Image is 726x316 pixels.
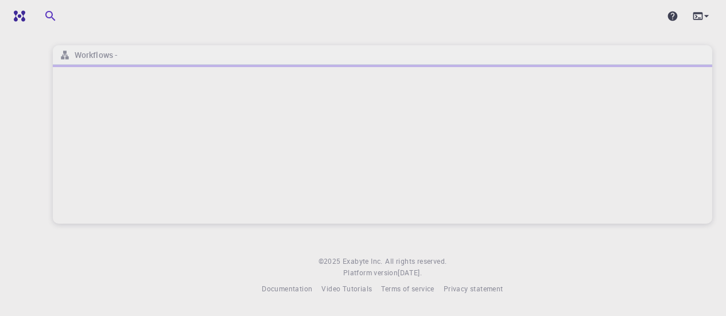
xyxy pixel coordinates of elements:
a: Exabyte Inc. [343,256,383,267]
span: Terms of service [381,284,434,293]
span: Exabyte Inc. [343,256,383,266]
a: Documentation [262,283,312,295]
h6: Workflows - [70,49,118,61]
span: Video Tutorials [321,284,372,293]
span: Privacy statement [444,284,503,293]
a: Video Tutorials [321,283,372,295]
span: Platform version [343,267,398,279]
a: Privacy statement [444,283,503,295]
span: All rights reserved. [385,256,447,267]
a: Terms of service [381,283,434,295]
nav: breadcrumb [57,49,120,61]
span: Documentation [262,284,312,293]
span: © 2025 [319,256,343,267]
img: logo [9,10,25,22]
a: [DATE]. [398,267,422,279]
span: [DATE] . [398,268,422,277]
